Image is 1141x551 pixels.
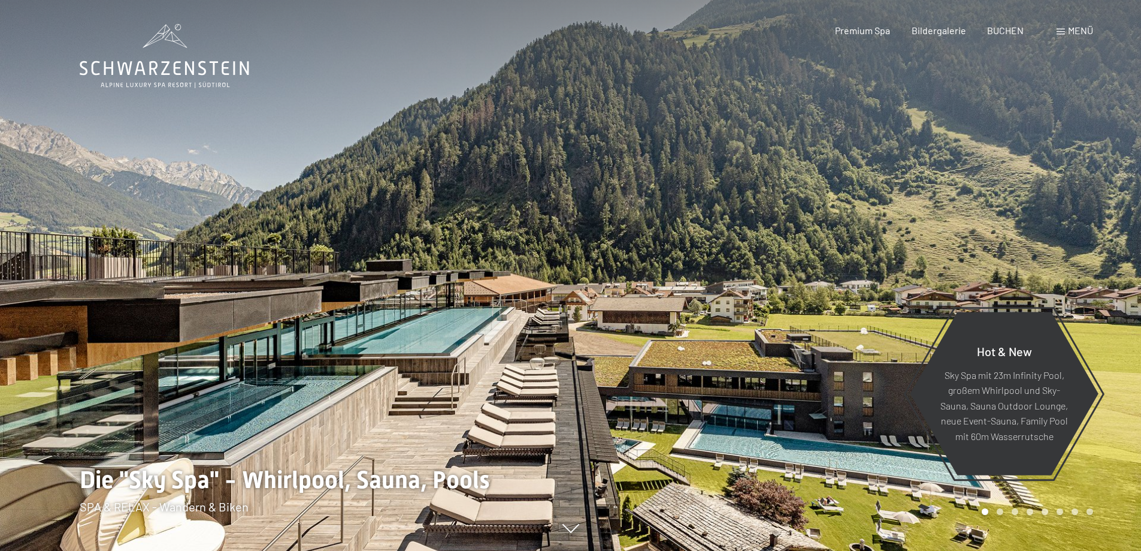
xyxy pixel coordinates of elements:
span: Menü [1068,25,1093,36]
div: Carousel Page 8 [1086,508,1093,515]
div: Carousel Pagination [977,508,1093,515]
div: Carousel Page 7 [1072,508,1078,515]
div: Carousel Page 2 [997,508,1003,515]
p: Sky Spa mit 23m Infinity Pool, großem Whirlpool und Sky-Sauna, Sauna Outdoor Lounge, neue Event-S... [939,367,1069,444]
div: Carousel Page 3 [1012,508,1018,515]
span: Hot & New [977,344,1032,358]
div: Carousel Page 1 (Current Slide) [982,508,988,515]
a: Hot & New Sky Spa mit 23m Infinity Pool, großem Whirlpool und Sky-Sauna, Sauna Outdoor Lounge, ne... [909,311,1099,476]
a: Premium Spa [835,25,890,36]
div: Carousel Page 5 [1042,508,1048,515]
div: Carousel Page 6 [1057,508,1063,515]
a: BUCHEN [987,25,1024,36]
div: Carousel Page 4 [1027,508,1033,515]
a: Bildergalerie [912,25,966,36]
